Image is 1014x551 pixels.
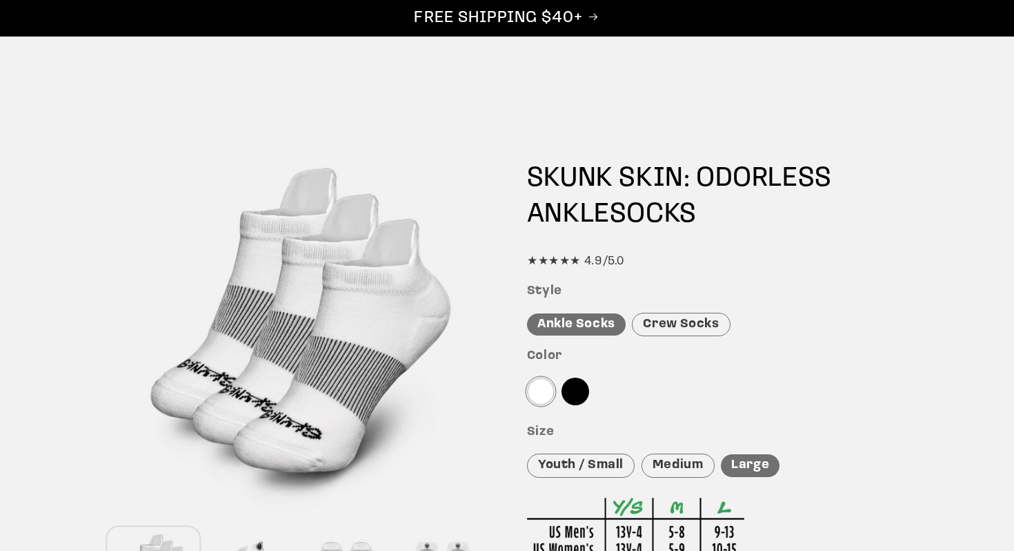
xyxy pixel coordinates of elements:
div: Crew Socks [632,313,730,337]
div: Ankle Socks [527,313,626,336]
p: FREE SHIPPING $40+ [14,8,1000,29]
span: ANKLE [527,201,610,229]
h3: Style [527,284,906,300]
h3: Color [527,349,906,365]
h1: SKUNK SKIN: ODORLESS SOCKS [527,161,906,233]
div: Youth / Small [527,454,635,478]
h3: Size [527,425,906,441]
div: ★★★★★ 4.9/5.0 [527,251,906,272]
div: Medium [642,454,715,478]
div: Large [721,454,779,477]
